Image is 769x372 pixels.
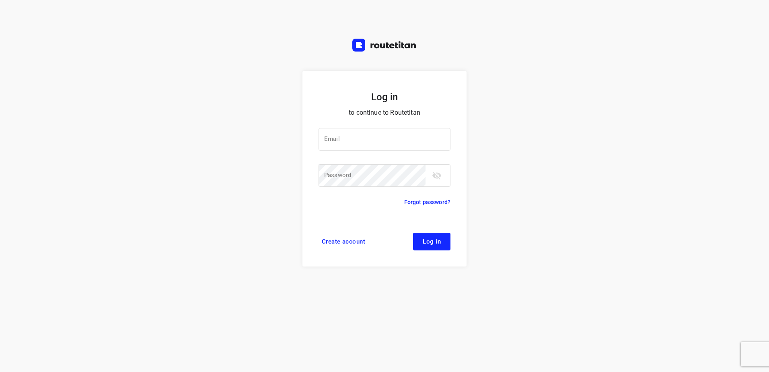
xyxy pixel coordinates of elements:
[423,238,441,245] span: Log in
[319,90,450,104] h5: Log in
[413,233,450,250] button: Log in
[352,39,417,54] a: Routetitan
[404,197,450,207] a: Forgot password?
[429,167,445,184] button: toggle password visibility
[319,107,450,118] p: to continue to Routetitan
[352,39,417,52] img: Routetitan
[322,238,365,245] span: Create account
[319,233,368,250] a: Create account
